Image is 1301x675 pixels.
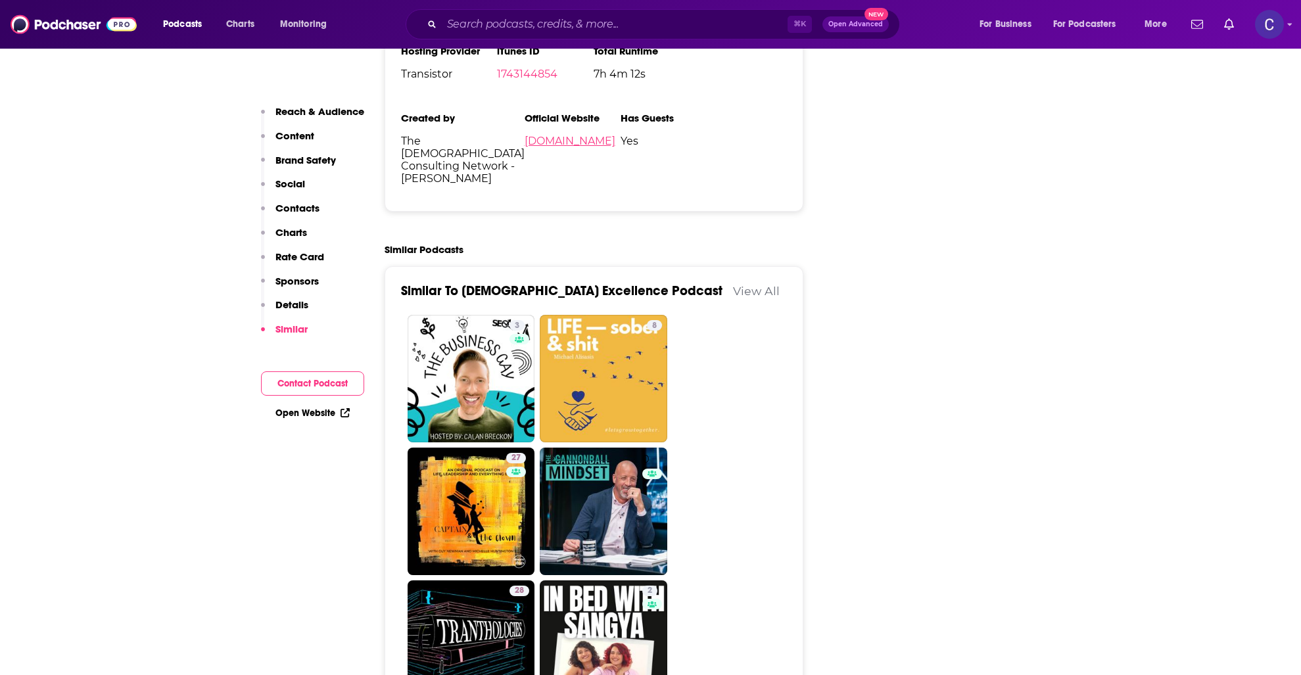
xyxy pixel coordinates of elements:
[275,129,314,142] p: Content
[621,135,717,147] span: Yes
[261,275,319,299] button: Sponsors
[1219,13,1239,35] a: Show notifications dropdown
[621,112,717,124] h3: Has Guests
[401,112,525,124] h3: Created by
[261,323,308,347] button: Similar
[37,21,64,32] div: v 4.0.25
[509,586,529,596] a: 28
[642,586,657,596] a: 2
[408,448,535,575] a: 27
[275,202,319,214] p: Contacts
[648,584,652,597] span: 2
[515,584,524,597] span: 28
[261,154,336,178] button: Brand Safety
[525,112,621,124] h3: Official Website
[408,315,535,442] a: 3
[261,202,319,226] button: Contacts
[261,298,308,323] button: Details
[226,15,254,34] span: Charts
[34,34,145,45] div: Domain: [DOMAIN_NAME]
[154,14,219,35] button: open menu
[442,14,788,35] input: Search podcasts, credits, & more...
[163,15,202,34] span: Podcasts
[511,452,521,465] span: 27
[261,371,364,396] button: Contact Podcast
[515,319,519,333] span: 3
[261,250,324,275] button: Rate Card
[275,250,324,263] p: Rate Card
[822,16,889,32] button: Open AdvancedNew
[1145,15,1167,34] span: More
[540,448,667,575] a: 0
[733,284,780,298] a: View All
[280,15,327,34] span: Monitoring
[261,177,305,202] button: Social
[1186,13,1208,35] a: Show notifications dropdown
[594,68,690,80] span: 7h 4m 12s
[788,16,812,33] span: ⌘ K
[275,275,319,287] p: Sponsors
[980,15,1031,34] span: For Business
[275,298,308,311] p: Details
[385,243,463,256] h2: Similar Podcasts
[21,21,32,32] img: logo_orange.svg
[401,135,525,185] span: The [DEMOGRAPHIC_DATA] Consulting Network - [PERSON_NAME]
[509,320,525,331] a: 3
[594,45,690,57] h3: Total Runtime
[828,21,883,28] span: Open Advanced
[506,453,526,463] a: 27
[275,226,307,239] p: Charts
[652,319,657,333] span: 8
[50,78,118,86] div: Domain Overview
[647,320,662,331] a: 8
[261,226,307,250] button: Charts
[1255,10,1284,39] span: Logged in as publicityxxtina
[261,129,314,154] button: Content
[275,177,305,190] p: Social
[1045,14,1135,35] button: open menu
[275,154,336,166] p: Brand Safety
[497,45,594,57] h3: iTunes ID
[35,76,46,87] img: tab_domain_overview_orange.svg
[1135,14,1183,35] button: open menu
[540,315,667,442] a: 8
[497,68,557,80] a: 1743144854
[401,68,498,80] span: Transistor
[401,45,498,57] h3: Hosting Provider
[864,8,888,20] span: New
[218,14,262,35] a: Charts
[1255,10,1284,39] button: Show profile menu
[970,14,1048,35] button: open menu
[401,283,722,299] a: Similar To [DEMOGRAPHIC_DATA] Excellence Podcast
[275,407,350,419] a: Open Website
[418,9,912,39] div: Search podcasts, credits, & more...
[145,78,222,86] div: Keywords by Traffic
[131,76,141,87] img: tab_keywords_by_traffic_grey.svg
[275,105,364,118] p: Reach & Audience
[275,323,308,335] p: Similar
[525,135,615,147] a: [DOMAIN_NAME]
[642,453,662,570] div: 0
[11,12,137,37] img: Podchaser - Follow, Share and Rate Podcasts
[1053,15,1116,34] span: For Podcasters
[271,14,344,35] button: open menu
[261,105,364,129] button: Reach & Audience
[1255,10,1284,39] img: User Profile
[21,34,32,45] img: website_grey.svg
